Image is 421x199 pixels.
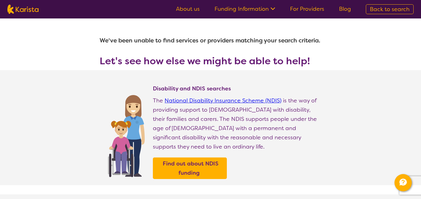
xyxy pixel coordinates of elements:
[290,5,324,13] a: For Providers
[100,55,321,66] h3: Let's see how else we might be able to help!
[176,5,200,13] a: About us
[394,174,412,191] button: Channel Menu
[7,5,39,14] img: Karista logo
[163,160,219,177] b: Find out about NDIS funding
[366,4,414,14] a: Back to search
[215,5,275,13] a: Funding Information
[106,91,147,177] img: Find NDIS and Disability services and providers
[153,85,321,92] h4: Disability and NDIS searches
[100,33,321,48] h1: We've been unable to find services or providers matching your search criteria.
[339,5,351,13] a: Blog
[153,96,321,151] p: The is the way of providing support to [DEMOGRAPHIC_DATA] with disability, their families and car...
[370,6,410,13] span: Back to search
[154,159,225,177] a: Find out about NDIS funding
[165,97,281,104] a: National Disability Insurance Scheme (NDIS)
